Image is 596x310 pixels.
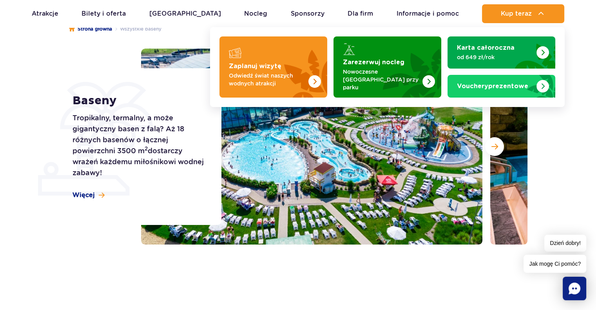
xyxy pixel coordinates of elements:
sup: 2 [145,145,148,152]
a: Zarezerwuj nocleg [333,36,441,98]
button: Kup teraz [482,4,564,23]
a: Strona główna [69,25,112,33]
h1: Baseny [72,94,204,108]
strong: Zaplanuj wizytę [229,63,281,69]
p: Nowoczesne [GEOGRAPHIC_DATA] przy parku [343,68,419,91]
span: Kup teraz [501,10,532,17]
a: Nocleg [244,4,267,23]
span: Więcej [72,191,95,199]
a: Informacje i pomoc [397,4,459,23]
strong: prezentowe [457,83,528,89]
strong: Karta całoroczna [457,45,514,51]
button: Następny slajd [485,137,504,156]
a: Vouchery prezentowe [447,75,555,98]
a: Dla firm [348,4,373,23]
strong: Zarezerwuj nocleg [343,59,404,65]
a: [GEOGRAPHIC_DATA] [149,4,221,23]
a: Bilety i oferta [82,4,126,23]
li: Wszystkie baseny [112,25,161,33]
span: Jak mogę Ci pomóc? [524,255,586,273]
img: Zewnętrzna część Suntago z basenami i zjeżdżalniami, otoczona leżakami i zielenią [141,49,482,245]
a: Więcej [72,191,105,199]
p: Tropikalny, termalny, a może gigantyczny basen z falą? Aż 18 różnych basenów o łącznej powierzchn... [72,112,204,178]
a: Karta całoroczna [447,36,555,69]
span: Vouchery [457,83,488,89]
p: Odwiedź świat naszych wodnych atrakcji [229,72,305,87]
a: Sponsorzy [291,4,324,23]
a: Zaplanuj wizytę [219,36,327,98]
div: Chat [563,277,586,300]
span: Dzień dobry! [544,235,586,252]
p: od 649 zł/rok [457,53,533,61]
a: Atrakcje [32,4,58,23]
